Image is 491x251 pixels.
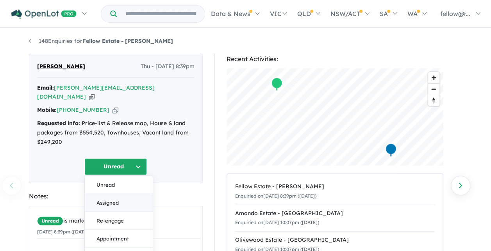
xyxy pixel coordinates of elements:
[235,193,316,199] small: Enquiried on [DATE] 8:39pm ([DATE])
[235,205,435,232] a: Amondo Estate - [GEOGRAPHIC_DATA]Enquiried on[DATE] 10:07pm ([DATE])
[37,120,80,127] strong: Requested info:
[85,230,153,248] button: Appointment
[235,209,435,218] div: Amondo Estate - [GEOGRAPHIC_DATA]
[37,119,195,147] div: Price-list & Release map, House & land packages from $554,520, Townhouses, Vacant land from $249,200
[85,194,153,212] button: Assigned
[37,84,155,101] a: [PERSON_NAME][EMAIL_ADDRESS][DOMAIN_NAME]
[227,68,443,166] canvas: Map
[37,229,90,235] small: [DATE] 8:39pm ([DATE])
[227,54,443,64] div: Recent Activities:
[29,37,462,46] nav: breadcrumb
[85,176,153,194] button: Unread
[235,182,435,191] div: Fellow Estate - [PERSON_NAME]
[37,106,57,113] strong: Mobile:
[141,62,195,71] span: Thu - [DATE] 8:39pm
[37,216,63,226] span: Unread
[428,95,439,106] button: Reset bearing to north
[428,83,439,95] button: Zoom out
[118,5,203,22] input: Try estate name, suburb, builder or developer
[112,106,118,114] button: Copy
[440,10,470,18] span: fellow@r...
[385,143,396,157] div: Map marker
[37,84,54,91] strong: Email:
[37,62,85,71] span: [PERSON_NAME]
[428,72,439,83] button: Zoom in
[235,235,435,245] div: Olivewood Estate - [GEOGRAPHIC_DATA]
[11,9,77,19] img: Openlot PRO Logo White
[57,106,109,113] a: [PHONE_NUMBER]
[84,158,147,175] button: Unread
[235,219,319,225] small: Enquiried on [DATE] 10:07pm ([DATE])
[29,191,203,202] div: Notes:
[82,37,173,44] strong: Fellow Estate - [PERSON_NAME]
[29,37,173,44] a: 148Enquiries forFellow Estate - [PERSON_NAME]
[89,93,95,101] button: Copy
[85,212,153,230] button: Re-engage
[270,78,282,92] div: Map marker
[37,216,200,226] div: is marked.
[271,77,282,92] div: Map marker
[235,178,435,205] a: Fellow Estate - [PERSON_NAME]Enquiried on[DATE] 8:39pm ([DATE])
